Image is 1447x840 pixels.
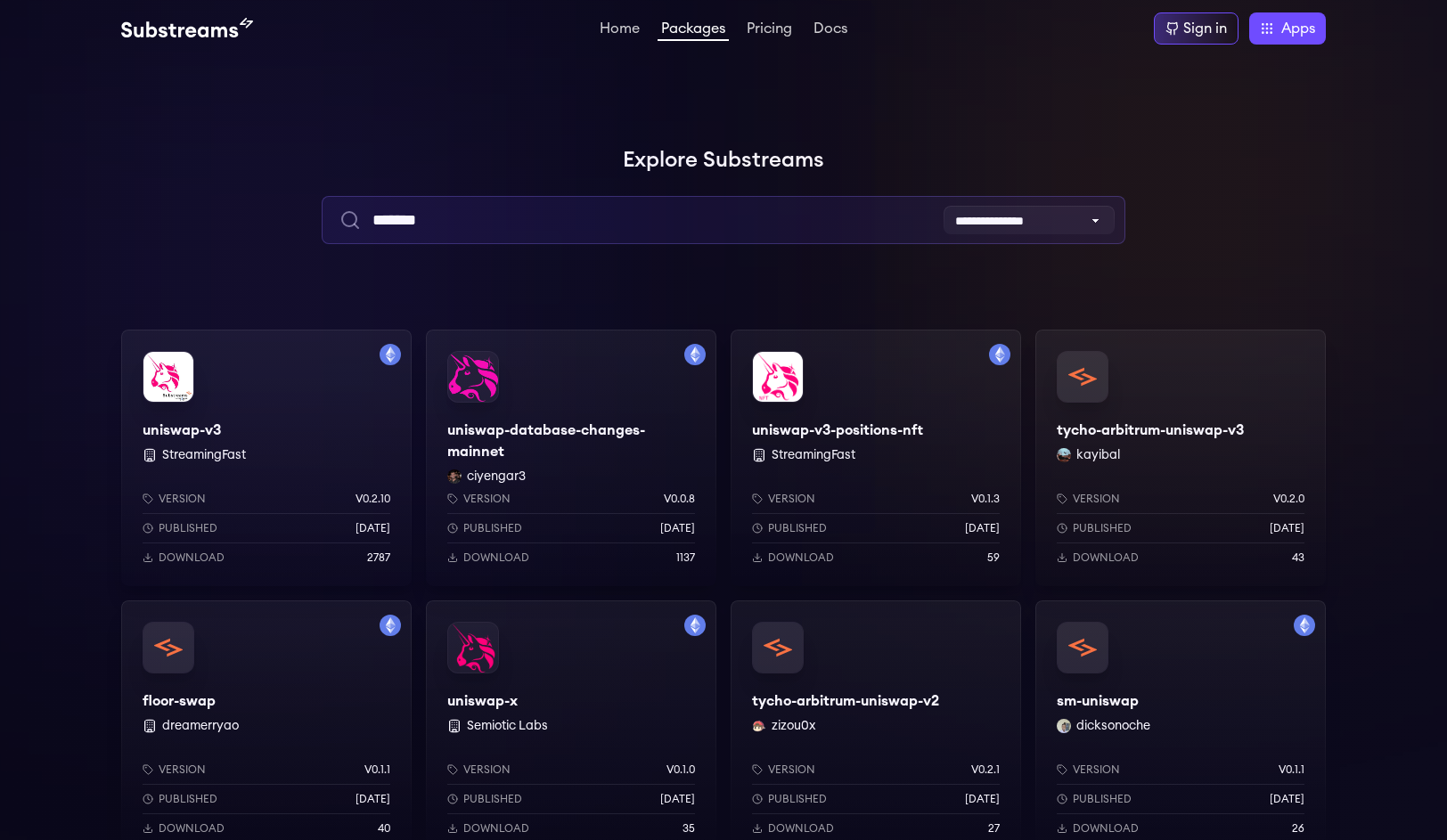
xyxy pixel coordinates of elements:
[1292,550,1304,565] p: 43
[768,550,834,565] p: Download
[676,550,695,565] p: 1137
[1073,792,1132,806] p: Published
[364,763,390,777] p: v0.1.1
[463,521,522,535] p: Published
[666,763,695,777] p: v0.1.0
[965,792,1000,806] p: [DATE]
[121,330,412,586] a: Filter by mainnet networkuniswap-v3uniswap-v3 StreamingFastVersionv0.2.10Published[DATE]Download2787
[1073,821,1139,836] p: Download
[1076,446,1120,464] button: kayibal
[159,763,206,777] p: Version
[987,550,1000,565] p: 59
[1073,763,1120,777] p: Version
[768,763,815,777] p: Version
[159,792,217,806] p: Published
[1073,521,1132,535] p: Published
[1073,492,1120,506] p: Version
[467,717,548,735] button: Semiotic Labs
[1270,792,1304,806] p: [DATE]
[660,792,695,806] p: [DATE]
[463,550,529,565] p: Download
[1273,492,1304,506] p: v0.2.0
[1035,330,1326,586] a: tycho-arbitrum-uniswap-v3tycho-arbitrum-uniswap-v3kayibal kayibalVersionv0.2.0Published[DATE]Down...
[356,492,390,506] p: v0.2.10
[965,521,1000,535] p: [DATE]
[810,21,851,39] a: Docs
[684,344,706,365] img: Filter by mainnet network
[380,615,401,636] img: Filter by mainnet network
[658,21,729,41] a: Packages
[162,446,246,464] button: StreamingFast
[660,521,695,535] p: [DATE]
[743,21,796,39] a: Pricing
[772,446,855,464] button: StreamingFast
[356,521,390,535] p: [DATE]
[162,717,239,735] button: dreamerryao
[1279,763,1304,777] p: v0.1.1
[159,821,225,836] p: Download
[463,821,529,836] p: Download
[463,792,522,806] p: Published
[121,143,1326,178] h1: Explore Substreams
[121,18,253,39] img: Substream's logo
[1073,550,1139,565] p: Download
[971,492,1000,506] p: v0.1.3
[367,550,390,565] p: 2787
[989,344,1010,365] img: Filter by mainnet network
[683,821,695,836] p: 35
[463,763,511,777] p: Version
[1076,717,1150,735] button: dicksonoche
[1294,615,1315,636] img: Filter by mainnet network
[988,821,1000,836] p: 27
[768,821,834,836] p: Download
[426,330,716,586] a: Filter by mainnet networkuniswap-database-changes-mainnetuniswap-database-changes-mainnetciyengar...
[772,717,815,735] button: zizou0x
[596,21,643,39] a: Home
[1270,521,1304,535] p: [DATE]
[1154,12,1239,45] a: Sign in
[768,492,815,506] p: Version
[664,492,695,506] p: v0.0.8
[380,344,401,365] img: Filter by mainnet network
[159,550,225,565] p: Download
[463,492,511,506] p: Version
[1281,18,1315,39] span: Apps
[971,763,1000,777] p: v0.2.1
[159,521,217,535] p: Published
[768,521,827,535] p: Published
[1292,821,1304,836] p: 26
[1183,18,1227,39] div: Sign in
[467,468,526,485] button: ciyengar3
[768,792,827,806] p: Published
[684,615,706,636] img: Filter by mainnet network
[356,792,390,806] p: [DATE]
[378,821,390,836] p: 40
[731,330,1021,586] a: Filter by mainnet networkuniswap-v3-positions-nftuniswap-v3-positions-nft StreamingFastVersionv0....
[159,492,206,506] p: Version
